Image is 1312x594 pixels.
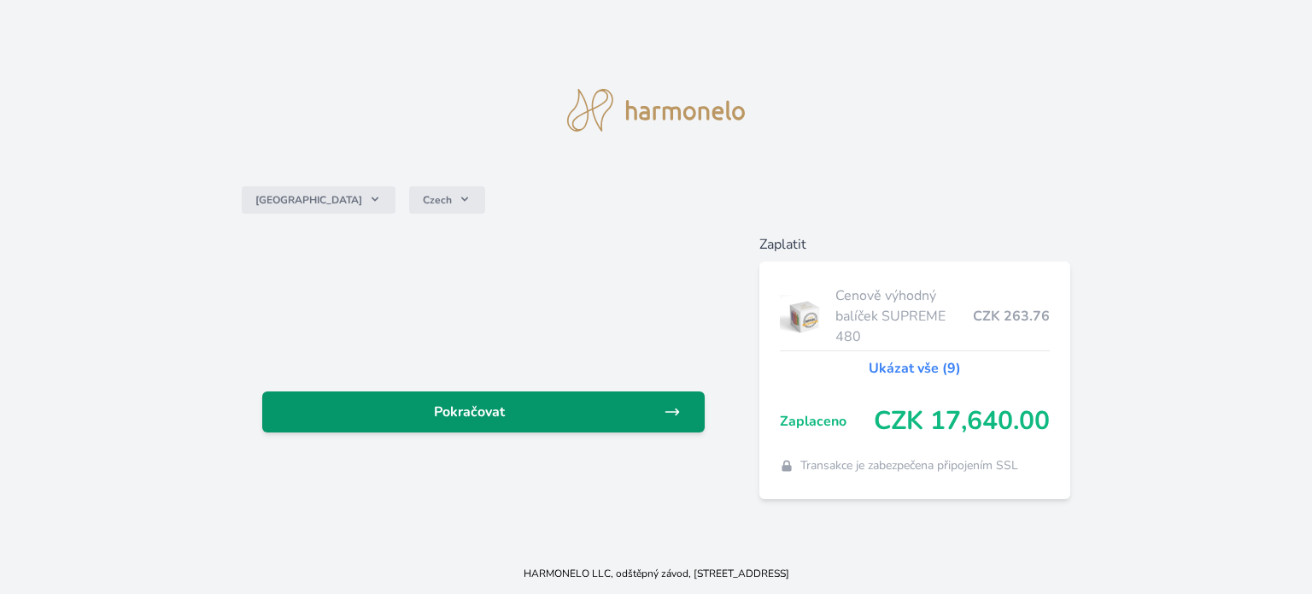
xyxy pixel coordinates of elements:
button: Czech [409,186,485,214]
span: Cenově výhodný balíček SUPREME 480 [835,285,973,347]
span: Czech [423,193,452,207]
span: CZK 263.76 [973,306,1050,326]
img: supreme.jpg [780,295,829,338]
span: Zaplaceno [780,411,874,432]
a: Pokračovat [262,391,705,432]
span: CZK 17,640.00 [874,406,1050,437]
span: Transakce je zabezpečena připojením SSL [800,457,1018,474]
span: [GEOGRAPHIC_DATA] [255,193,362,207]
span: Pokračovat [276,402,664,422]
button: [GEOGRAPHIC_DATA] [242,186,395,214]
img: logo.svg [567,89,745,132]
h6: Zaplatit [759,234,1070,255]
a: Ukázat vše (9) [869,358,961,379]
